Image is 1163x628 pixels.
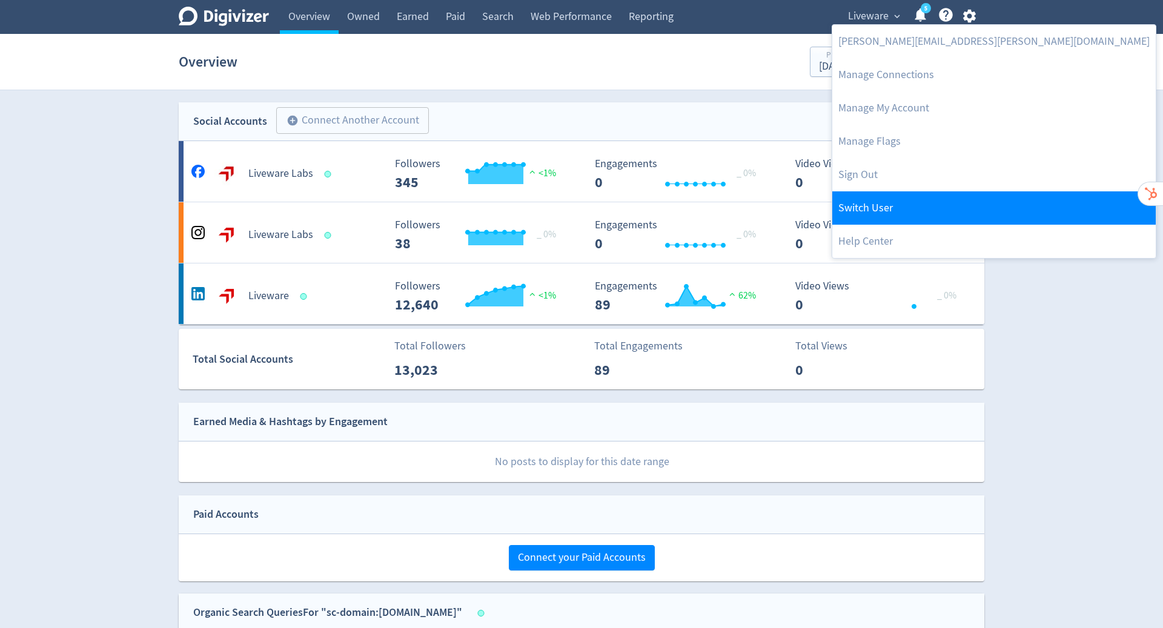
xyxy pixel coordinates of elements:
a: Manage Connections [832,58,1156,91]
a: Manage Flags [832,125,1156,158]
a: [PERSON_NAME][EMAIL_ADDRESS][PERSON_NAME][DOMAIN_NAME] [832,25,1156,58]
a: Log out [832,158,1156,191]
a: Switch User [832,191,1156,225]
a: Help Center [832,225,1156,258]
a: Manage My Account [832,91,1156,125]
